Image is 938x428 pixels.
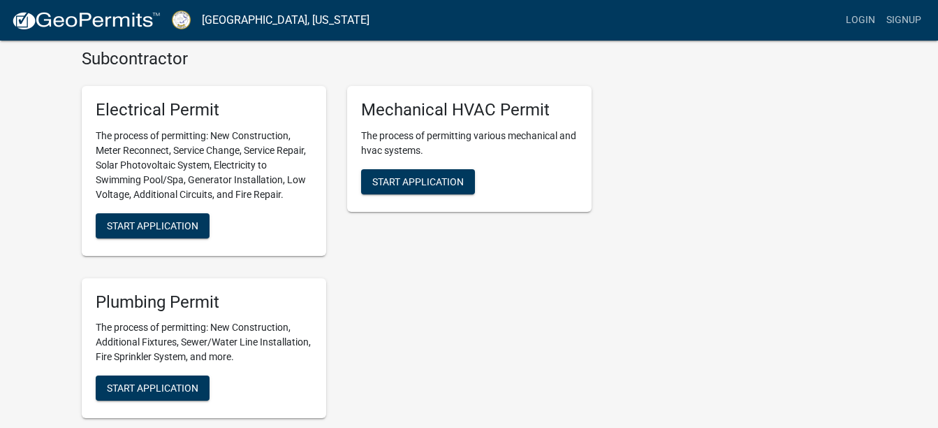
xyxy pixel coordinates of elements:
button: Start Application [96,213,210,238]
a: Login [840,7,881,34]
h4: Subcontractor [82,49,592,69]
p: The process of permitting: New Construction, Additional Fixtures, Sewer/Water Line Installation, ... [96,320,312,364]
img: Putnam County, Georgia [172,10,191,29]
h5: Plumbing Permit [96,292,312,313]
a: [GEOGRAPHIC_DATA], [US_STATE] [202,8,369,32]
h5: Electrical Permit [96,100,312,120]
a: Signup [881,7,927,34]
p: The process of permitting: New Construction, Meter Reconnect, Service Change, Service Repair, Sol... [96,129,312,202]
button: Start Application [96,376,210,401]
span: Start Application [107,220,198,231]
span: Start Application [372,176,464,187]
p: The process of permitting various mechanical and hvac systems. [361,129,578,158]
h5: Mechanical HVAC Permit [361,100,578,120]
button: Start Application [361,169,475,194]
span: Start Application [107,383,198,394]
